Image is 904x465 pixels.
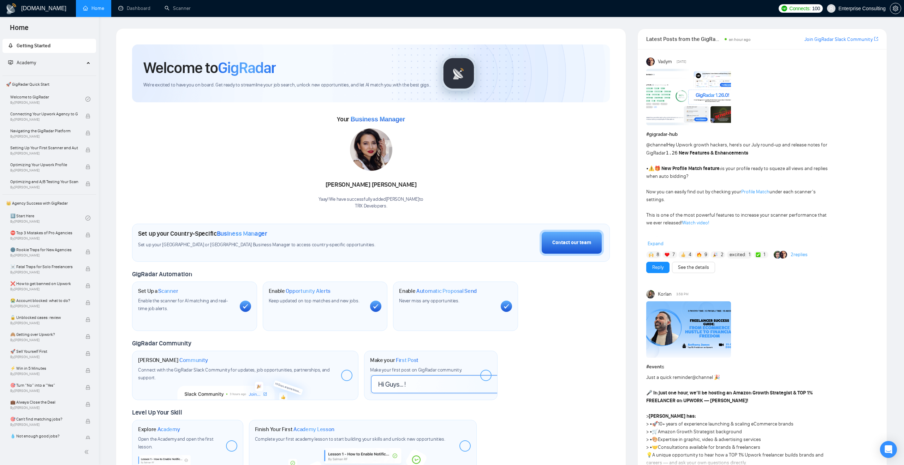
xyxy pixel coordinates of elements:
span: fund-projection-screen [8,60,13,65]
span: GigRadar [218,58,276,77]
span: Keep updated on top matches and new jobs. [269,298,359,304]
h1: # gigradar-hub [646,131,878,138]
h1: # events [646,363,878,371]
span: user [829,6,834,11]
span: export [874,36,878,42]
span: By [PERSON_NAME] [10,389,78,393]
img: slackcommunity-bg.png [178,367,313,400]
a: Welcome to GigRadarBy[PERSON_NAME] [10,91,85,107]
span: lock [85,334,90,339]
img: logo [6,3,17,14]
span: 2 [721,251,724,258]
a: Reply [652,264,664,271]
h1: Make your [370,357,418,364]
span: lock [85,266,90,271]
span: 🎯 Can't find matching jobs? [10,416,78,423]
span: lock [85,317,90,322]
span: 🎉 [714,374,720,380]
span: Community [179,357,208,364]
img: Korlan [646,290,655,298]
span: 3:58 PM [676,291,689,297]
span: [DATE] [677,59,686,65]
span: ☠️ Fatal Traps for Solo Freelancers [10,263,78,270]
span: 7 [672,251,675,258]
span: 🙈 Getting over Upwork? [10,331,78,338]
span: Set up your [GEOGRAPHIC_DATA] or [GEOGRAPHIC_DATA] Business Manager to access country-specific op... [138,242,418,248]
p: TRX Developers . [319,203,423,210]
span: double-left [84,448,91,455]
span: Opportunity Alerts [286,288,331,295]
span: GigRadar Community [132,339,191,347]
span: lock [85,181,90,186]
div: Contact our team [552,239,591,247]
img: 1687292848110-34.jpg [350,128,392,171]
span: Expand [648,241,664,247]
span: Make your first post on GigRadar community. [370,367,462,373]
span: lock [85,402,90,407]
span: lock [85,419,90,424]
span: 🎤 [646,390,652,396]
strong: Profile management upgrades: [648,235,718,241]
button: See the details [672,262,715,273]
span: 4 [689,251,691,258]
span: 1 [749,251,750,258]
h1: Welcome to [143,58,276,77]
img: F09AC4U7ATU-image.png [646,69,731,125]
code: 1.26 [666,150,678,156]
span: Your [337,115,405,123]
span: First Post [396,357,418,364]
span: lock [85,164,90,169]
h1: [PERSON_NAME] [138,357,208,364]
span: GigRadar Automation [132,270,192,278]
span: By [PERSON_NAME] [10,423,78,427]
a: setting [890,6,901,11]
span: lock [85,368,90,373]
h1: Set Up a [138,288,178,295]
span: 🎁 [654,165,660,171]
a: Profile Match [741,189,769,195]
img: F09H8TEEYJG-Anthony%20James.png [646,301,731,358]
span: Never miss any opportunities. [399,298,459,304]
a: 2replies [791,251,808,258]
span: lock [85,249,90,254]
button: setting [890,3,901,14]
span: 100 [812,5,820,12]
img: ❤️ [665,252,670,257]
img: ✅ [756,252,761,257]
img: Alex B [774,251,781,259]
span: Connect with the GigRadar Slack Community for updates, job opportunities, partnerships, and support. [138,367,330,381]
span: Korlan [658,290,672,298]
span: By [PERSON_NAME] [10,406,78,410]
span: 8 [656,251,659,258]
span: 💡 [646,452,652,458]
span: By [PERSON_NAME] [10,253,78,258]
span: Business Manager [217,230,267,237]
span: By [PERSON_NAME] [10,321,78,325]
strong: [PERSON_NAME] has: [649,413,696,419]
span: 9 [704,251,707,258]
div: [PERSON_NAME] [PERSON_NAME] [319,179,423,191]
span: Navigating the GigRadar Platform [10,127,78,134]
strong: New Profile Match feature: [661,165,721,171]
img: Vadym [646,58,655,66]
span: ⚡ Win in 5 Minutes [10,365,78,372]
span: By [PERSON_NAME] [10,185,78,189]
button: Reply [646,262,670,273]
span: Academy [17,60,36,66]
span: Latest Posts from the GigRadar Community [646,35,722,43]
h1: Explore [138,426,180,433]
span: lock [85,351,90,356]
img: 🙌 [649,252,654,257]
span: 👑 Agency Success with GigRadar [3,196,95,210]
span: Home [4,23,34,37]
span: 😭 Account blocked: what to do? [10,297,78,304]
span: By [PERSON_NAME] [10,287,78,291]
a: 1️⃣ Start HereBy[PERSON_NAME] [10,210,85,226]
span: Academy [8,60,36,66]
span: By [PERSON_NAME] [10,117,78,122]
span: 🎨 [652,436,658,442]
span: lock [85,232,90,237]
span: 1 [763,251,765,258]
span: 🔓 Unblocked cases: review [10,314,78,321]
li: Getting Started [2,39,96,53]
